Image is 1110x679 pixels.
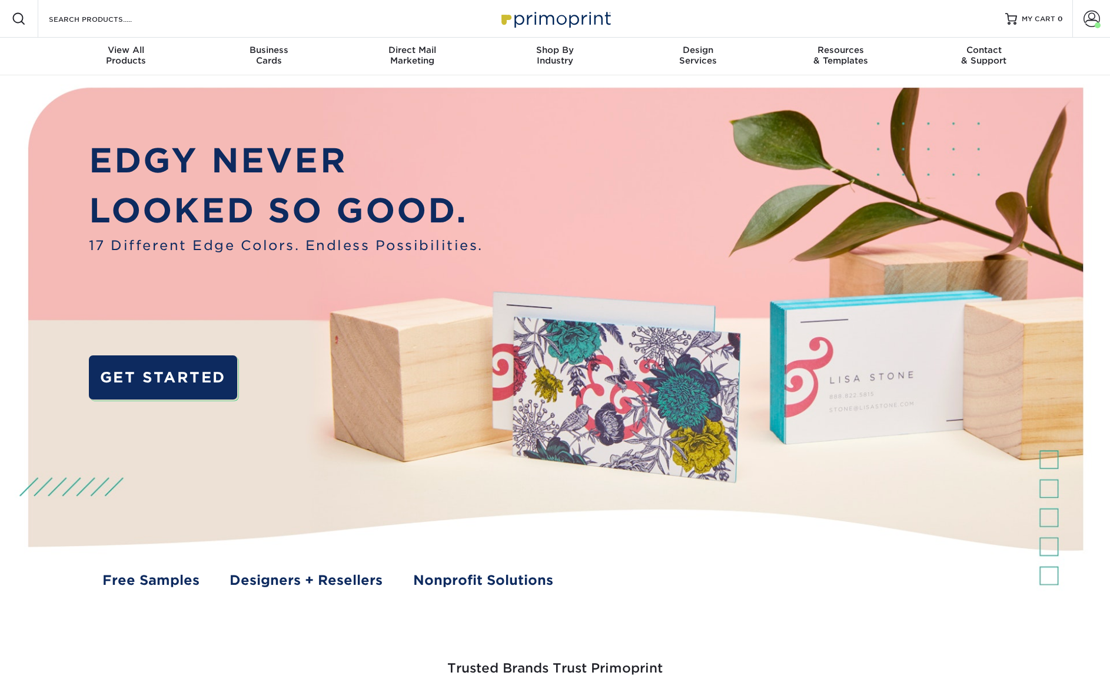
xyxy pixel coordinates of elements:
[89,136,483,186] p: EDGY NEVER
[230,570,383,590] a: Designers + Resellers
[912,38,1055,75] a: Contact& Support
[55,45,198,55] span: View All
[341,38,484,75] a: Direct MailMarketing
[55,38,198,75] a: View AllProducts
[102,570,200,590] a: Free Samples
[484,45,627,66] div: Industry
[55,45,198,66] div: Products
[198,45,341,55] span: Business
[484,45,627,55] span: Shop By
[912,45,1055,55] span: Contact
[198,45,341,66] div: Cards
[626,45,769,66] div: Services
[341,45,484,66] div: Marketing
[626,38,769,75] a: DesignServices
[89,235,483,255] span: 17 Different Edge Colors. Endless Possibilities.
[341,45,484,55] span: Direct Mail
[198,38,341,75] a: BusinessCards
[912,45,1055,66] div: & Support
[48,12,162,26] input: SEARCH PRODUCTS.....
[769,45,912,66] div: & Templates
[89,186,483,236] p: LOOKED SO GOOD.
[1022,14,1055,24] span: MY CART
[413,570,553,590] a: Nonprofit Solutions
[1058,15,1063,23] span: 0
[769,38,912,75] a: Resources& Templates
[496,6,614,31] img: Primoprint
[769,45,912,55] span: Resources
[89,355,237,399] a: GET STARTED
[484,38,627,75] a: Shop ByIndustry
[626,45,769,55] span: Design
